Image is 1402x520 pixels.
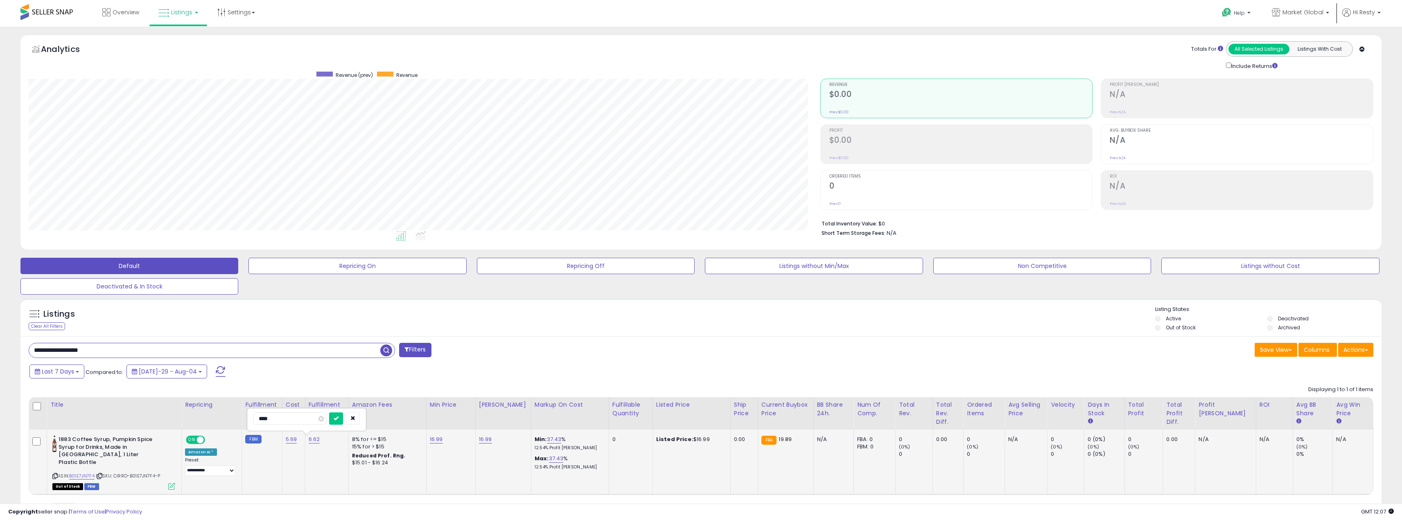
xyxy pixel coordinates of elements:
[535,464,603,470] p: 12.54% Profit [PERSON_NAME]
[477,258,695,274] button: Repricing Off
[41,43,96,57] h5: Analytics
[1088,450,1124,458] div: 0 (0%)
[1110,90,1373,101] h2: N/A
[42,367,74,376] span: Last 7 Days
[1051,443,1062,450] small: (0%)
[829,181,1093,192] h2: 0
[612,436,646,443] div: 0
[899,436,932,443] div: 0
[8,508,142,516] div: seller snap | |
[1110,128,1373,133] span: Avg. Buybox Share
[52,436,175,489] div: ASIN:
[887,229,896,237] span: N/A
[535,436,603,451] div: %
[899,401,929,418] div: Total Rev.
[857,443,889,450] div: FBM: 0
[535,455,549,462] b: Max:
[1088,418,1093,425] small: Days In Stock.
[430,401,472,409] div: Min Price
[1110,181,1373,192] h2: N/A
[1128,436,1163,443] div: 0
[1051,436,1084,443] div: 0
[1008,436,1041,443] div: N/A
[535,435,547,443] b: Min:
[656,401,727,409] div: Listed Price
[69,473,95,479] a: B01E7JN7F4
[899,450,932,458] div: 0
[1088,436,1124,443] div: 0 (0%)
[1255,343,1297,357] button: Save View
[8,508,38,515] strong: Copyright
[1342,8,1381,27] a: Hi Resty
[1166,401,1192,426] div: Total Profit Diff.
[933,258,1151,274] button: Non Competitive
[396,72,418,79] span: Revenue
[70,508,105,515] a: Terms of Use
[352,436,420,443] div: 8% for <= $15
[1221,7,1232,18] i: Get Help
[1278,315,1309,322] label: Deactivated
[1128,450,1163,458] div: 0
[1234,9,1245,16] span: Help
[479,435,492,443] a: 16.99
[430,435,443,443] a: 16.99
[535,445,603,451] p: 12.54% Profit [PERSON_NAME]
[1161,258,1379,274] button: Listings without Cost
[829,90,1093,101] h2: $0.00
[1051,401,1081,409] div: Velocity
[43,308,75,320] h5: Listings
[352,459,420,466] div: $15.01 - $16.24
[705,258,923,274] button: Listings without Min/Max
[1199,436,1249,443] div: N/A
[1191,45,1223,53] div: Totals For
[817,436,848,443] div: N/A
[59,436,158,468] b: 1883 Coffee Syrup, Pumpkin Spice Syrup for Drinks, Made in [GEOGRAPHIC_DATA], 1 Liter Plastic Bottle
[1199,401,1252,418] div: Profit [PERSON_NAME]
[1008,401,1044,418] div: Avg Selling Price
[1308,386,1373,394] div: Displaying 1 to 1 of 1 items
[822,230,885,236] b: Short Term Storage Fees:
[1260,401,1289,409] div: ROI
[204,437,217,443] span: OFF
[1110,135,1373,146] h2: N/A
[1336,418,1341,425] small: Avg Win Price.
[1296,418,1301,425] small: Avg BB Share.
[248,258,466,274] button: Repricing On
[547,435,562,443] a: 37.43
[1282,8,1323,16] span: Market Global
[52,483,83,490] span: All listings that are currently out of stock and unavailable for purchase on Amazon
[1278,324,1300,331] label: Archived
[1166,436,1189,443] div: 0.00
[1166,324,1196,331] label: Out of Stock
[1220,61,1287,70] div: Include Returns
[779,435,792,443] span: 19.89
[1110,201,1126,206] small: Prev: N/A
[139,367,197,376] span: [DATE]-29 - Aug-04
[967,401,1001,418] div: Ordered Items
[171,8,192,16] span: Listings
[656,435,693,443] b: Listed Price:
[1128,401,1160,418] div: Total Profit
[86,368,123,376] span: Compared to:
[52,436,56,452] img: 31EoYU0FkZL._SL40_.jpg
[1088,443,1099,450] small: (0%)
[829,201,841,206] small: Prev: 0
[1260,436,1287,443] div: N/A
[1296,436,1332,443] div: 0%
[309,401,345,418] div: Fulfillment Cost
[1296,443,1308,450] small: (0%)
[1336,436,1367,443] div: N/A
[1166,315,1181,322] label: Active
[50,401,178,409] div: Title
[1110,110,1126,115] small: Prev: N/A
[185,401,238,409] div: Repricing
[612,401,649,418] div: Fulfillable Quantity
[967,450,1005,458] div: 0
[20,278,238,295] button: Deactivated & In Stock
[1298,343,1337,357] button: Columns
[245,401,278,409] div: Fulfillment
[1336,401,1370,418] div: Avg Win Price
[336,72,373,79] span: Revenue (prev)
[1051,450,1084,458] div: 0
[1289,44,1350,54] button: Listings With Cost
